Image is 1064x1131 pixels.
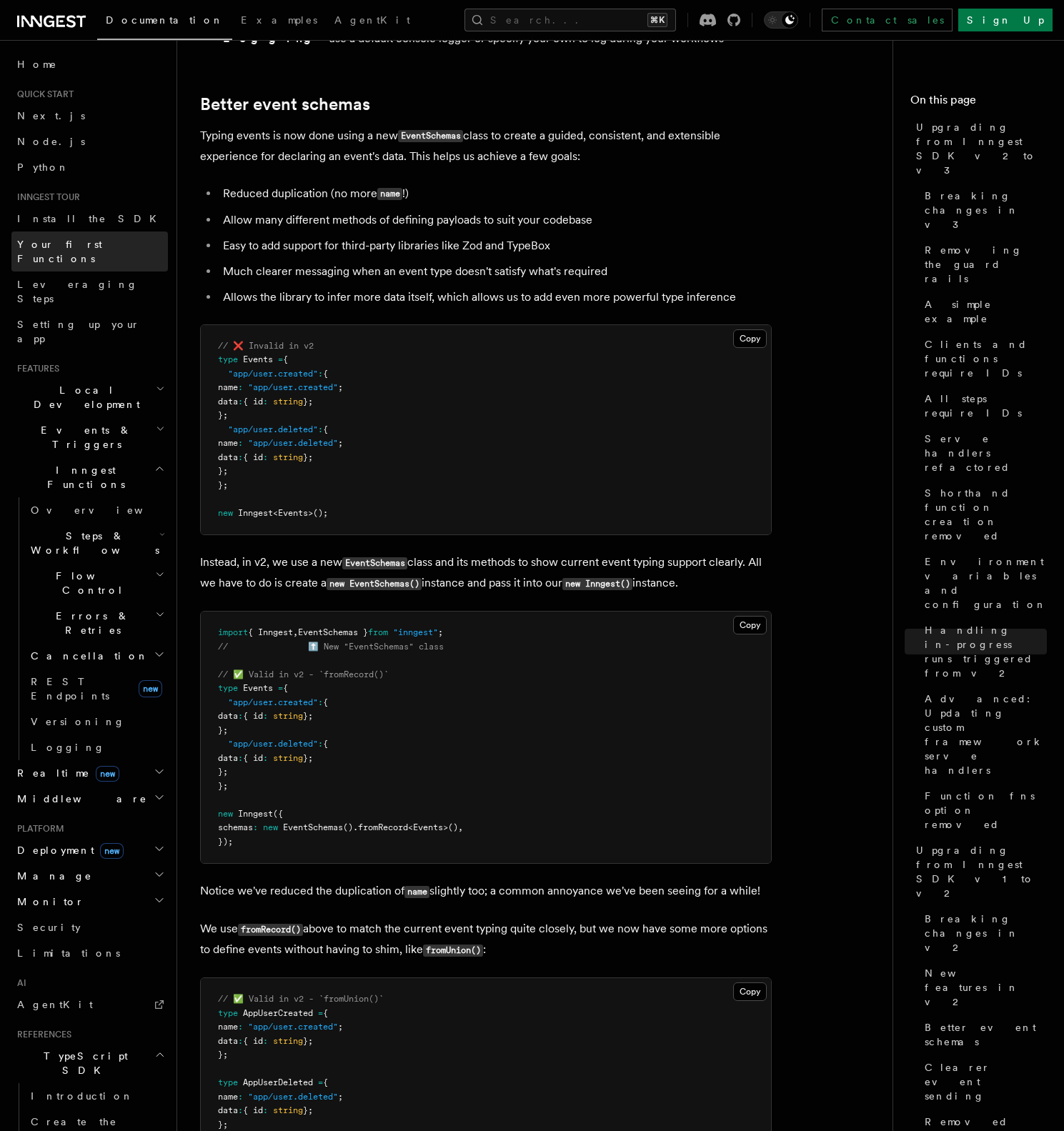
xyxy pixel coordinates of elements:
span: Documentation [106,14,224,26]
span: from [368,627,388,637]
span: Better event schemas [925,1020,1047,1049]
span: Shorthand function creation removed [925,486,1047,543]
span: : [318,369,323,379]
div: Inngest Functions [11,497,168,760]
span: }; [303,711,313,721]
span: name [218,1092,238,1102]
a: Your first Functions [11,231,168,271]
span: Events & Triggers [11,423,156,452]
span: ; [338,382,343,392]
button: Copy [733,616,767,634]
span: new [139,680,162,697]
span: = [318,1077,323,1087]
a: Better event schemas [200,94,370,114]
span: , [458,822,463,832]
span: : [238,438,243,448]
span: data [218,452,238,462]
a: Leveraging Steps [11,271,168,312]
span: Events [278,508,308,518]
a: Security [11,915,168,940]
span: : [263,711,268,721]
span: = [318,1008,323,1018]
code: EventSchemas [342,557,407,569]
span: Your first Functions [17,239,102,264]
span: AgentKit [334,14,410,26]
button: Steps & Workflows [25,523,168,563]
span: , [293,627,298,637]
span: EventSchemas [283,822,343,832]
span: Inngest [238,508,273,518]
span: Features [11,363,59,374]
span: string [273,711,303,721]
a: Handling in-progress runs triggered from v2 [919,617,1047,686]
a: Clients and functions require IDs [919,332,1047,386]
span: name [218,438,238,448]
span: .fromRecord [353,822,408,832]
a: Node.js [11,129,168,154]
span: schemas [218,822,253,832]
span: }; [218,725,228,735]
span: Cancellation [25,649,149,663]
span: ; [438,627,443,637]
span: Examples [241,14,317,26]
span: { Inngest [248,627,293,637]
span: Flow Control [25,569,155,597]
a: Sign Up [958,9,1053,31]
button: Search...⌘K [464,9,676,31]
span: Clients and functions require IDs [925,337,1047,380]
code: fromUnion() [423,945,483,957]
span: New features in v2 [925,966,1047,1009]
li: Much clearer messaging when an event type doesn't satisfy what's required [219,261,772,281]
span: data [218,753,238,763]
span: "app/user.deleted" [228,424,318,434]
span: AI [11,977,26,989]
span: : [263,1105,268,1115]
span: Local Development [11,383,156,412]
p: Typing events is now done using a new class to create a guided, consistent, and extensible experi... [200,126,772,166]
span: : [318,424,323,434]
span: Introduction [31,1090,134,1102]
h4: On this page [910,91,1047,114]
span: { [323,1008,328,1018]
a: A simple example [919,292,1047,332]
span: Next.js [17,110,85,121]
span: : [238,1022,243,1032]
span: Logging [31,742,105,753]
span: Advanced: Updating custom framework serve handlers [925,692,1047,777]
span: }; [303,452,313,462]
span: "app/user.deleted" [228,739,318,749]
span: ; [338,438,343,448]
code: EventSchemas [398,130,463,142]
span: }; [218,1120,228,1130]
button: Cancellation [25,643,168,669]
span: { id [243,1036,263,1046]
span: : [238,753,243,763]
span: : [238,382,243,392]
span: }); [218,837,233,847]
span: { [283,683,288,693]
span: { [323,1077,328,1087]
a: Advanced: Updating custom framework serve handlers [919,686,1047,783]
span: // ✅ Valid in v2 - `fromUnion()` [218,994,384,1004]
a: Environment variables and configuration [919,549,1047,617]
span: Middleware [11,792,147,806]
a: Examples [232,4,326,39]
span: }; [303,1105,313,1115]
span: { [283,354,288,364]
span: Platform [11,823,64,834]
span: }; [303,397,313,407]
span: name [218,1022,238,1032]
span: Environment variables and configuration [925,554,1047,612]
span: "app/user.created" [248,382,338,392]
a: Home [11,51,168,77]
a: Upgrading from Inngest SDK v1 to v2 [910,837,1047,906]
span: "app/user.deleted" [248,438,338,448]
a: Better event schemas [919,1015,1047,1055]
a: Setting up your app [11,312,168,352]
a: Removing the guard rails [919,237,1047,292]
button: Flow Control [25,563,168,603]
span: type [218,354,238,364]
span: Steps & Workflows [25,529,159,557]
code: fromRecord() [238,924,303,936]
span: References [11,1029,71,1040]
